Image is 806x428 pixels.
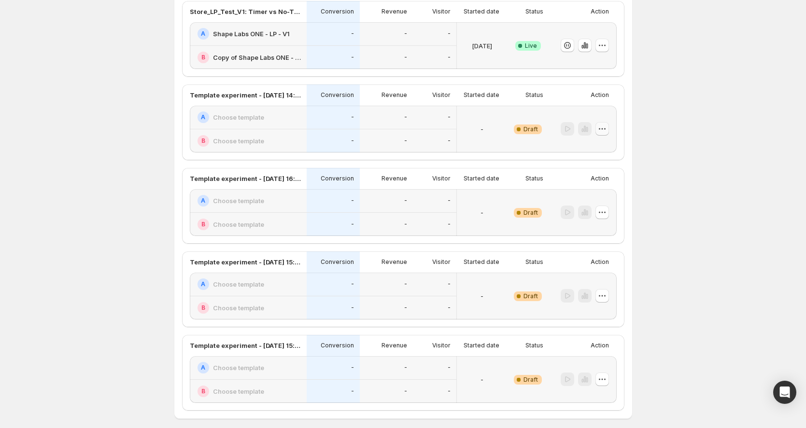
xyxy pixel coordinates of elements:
[351,304,354,312] p: -
[213,112,264,122] h2: Choose template
[525,8,543,15] p: Status
[525,91,543,99] p: Status
[432,175,451,182] p: Visitor
[591,258,609,266] p: Action
[448,304,451,312] p: -
[448,364,451,372] p: -
[351,137,354,145] p: -
[432,8,451,15] p: Visitor
[213,29,290,39] h2: Shape Labs ONE - LP - V1
[321,91,354,99] p: Conversion
[404,137,407,145] p: -
[523,376,538,384] span: Draft
[464,8,499,15] p: Started date
[481,124,483,134] p: -
[382,342,407,349] p: Revenue
[190,90,301,100] p: Template experiment - [DATE] 14:23:05
[525,342,543,349] p: Status
[448,113,451,121] p: -
[321,342,354,349] p: Conversion
[351,54,354,61] p: -
[523,292,538,300] span: Draft
[321,8,354,15] p: Conversion
[523,125,538,133] span: Draft
[591,342,609,349] p: Action
[190,341,301,350] p: Template experiment - [DATE] 15:50:36
[213,387,264,396] h2: Choose template
[448,137,451,145] p: -
[591,175,609,182] p: Action
[190,7,301,16] p: Store_LP_Test_V1: Timer vs No-Timer
[525,175,543,182] p: Status
[201,280,205,288] h2: A
[351,30,354,38] p: -
[404,54,407,61] p: -
[432,91,451,99] p: Visitor
[351,221,354,228] p: -
[404,387,407,395] p: -
[201,364,205,372] h2: A
[213,363,264,373] h2: Choose template
[523,209,538,217] span: Draft
[464,91,499,99] p: Started date
[213,220,264,229] h2: Choose template
[213,53,301,62] h2: Copy of Shape Labs ONE - LP - V1
[432,342,451,349] p: Visitor
[448,30,451,38] p: -
[591,8,609,15] p: Action
[201,54,205,61] h2: B
[404,304,407,312] p: -
[404,197,407,205] p: -
[190,257,301,267] p: Template experiment - [DATE] 15:43:46
[201,30,205,38] h2: A
[382,175,407,182] p: Revenue
[382,8,407,15] p: Revenue
[321,258,354,266] p: Conversion
[321,175,354,182] p: Conversion
[591,91,609,99] p: Action
[201,304,205,312] h2: B
[382,91,407,99] p: Revenue
[201,113,205,121] h2: A
[404,30,407,38] p: -
[213,196,264,206] h2: Choose template
[472,41,492,51] p: [DATE]
[481,291,483,301] p: -
[448,221,451,228] p: -
[351,197,354,205] p: -
[525,42,537,50] span: Live
[404,364,407,372] p: -
[464,258,499,266] p: Started date
[448,197,451,205] p: -
[201,221,205,228] h2: B
[351,113,354,121] p: -
[213,136,264,146] h2: Choose template
[464,175,499,182] p: Started date
[404,280,407,288] p: -
[404,113,407,121] p: -
[448,387,451,395] p: -
[448,54,451,61] p: -
[773,381,796,404] div: Open Intercom Messenger
[432,258,451,266] p: Visitor
[448,280,451,288] p: -
[201,137,205,145] h2: B
[201,387,205,395] h2: B
[525,258,543,266] p: Status
[351,364,354,372] p: -
[404,221,407,228] p: -
[351,387,354,395] p: -
[464,342,499,349] p: Started date
[190,174,301,183] p: Template experiment - [DATE] 16:58:44
[382,258,407,266] p: Revenue
[201,197,205,205] h2: A
[351,280,354,288] p: -
[481,375,483,385] p: -
[481,208,483,218] p: -
[213,303,264,313] h2: Choose template
[213,279,264,289] h2: Choose template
